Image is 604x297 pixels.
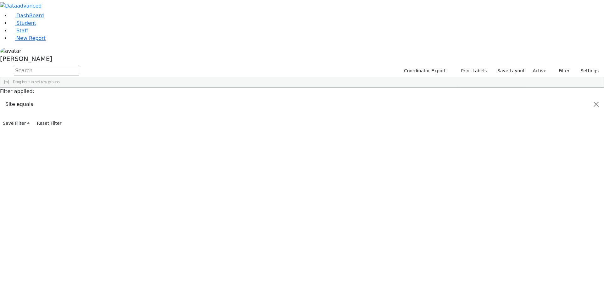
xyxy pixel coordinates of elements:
span: DashBoard [16,13,44,19]
span: Student [16,20,36,26]
input: Search [14,66,79,75]
label: Active [530,66,549,76]
a: New Report [10,35,46,41]
button: Reset Filter [34,118,64,128]
a: Student [10,20,36,26]
button: Close [589,96,604,113]
button: Print Labels [454,66,489,76]
span: Staff [16,28,28,34]
button: Filter [551,66,573,76]
span: New Report [16,35,46,41]
a: Staff [10,28,28,34]
span: Drag here to set row groups [13,80,60,84]
button: Save Layout [495,66,527,76]
button: Settings [573,66,601,76]
button: Coordinator Export [400,66,449,76]
a: DashBoard [10,13,44,19]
